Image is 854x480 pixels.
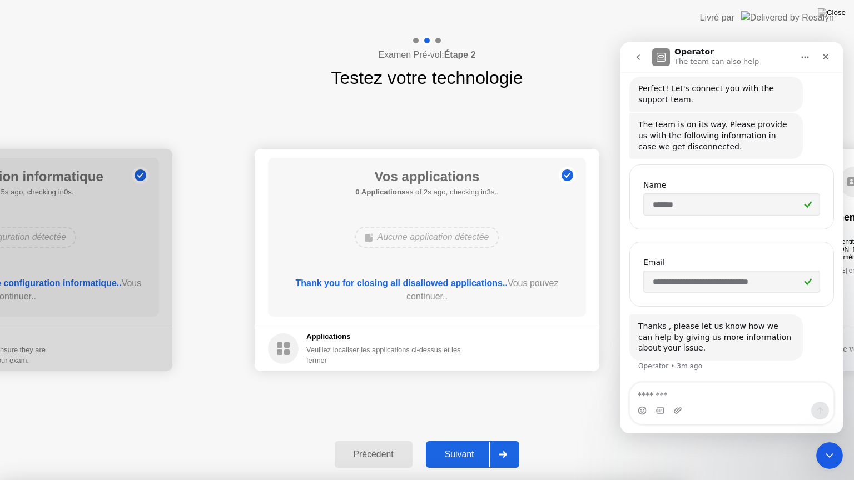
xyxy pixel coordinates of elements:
h1: Vos applications [355,167,499,187]
div: Veuillez localiser les applications ci-dessus et les fermer [306,344,475,366]
div: Livré par [700,11,734,24]
b: 0 Applications [355,188,405,196]
b: Étape 2 [444,50,476,59]
div: Aucune application détectée [355,227,499,248]
h5: as of 2s ago, checking in3s.. [355,187,499,198]
iframe: Intercom live chat [816,442,843,469]
h5: Applications [306,331,475,342]
h1: Testez votre technologie [331,64,523,91]
div: Précédent [338,449,409,459]
div: Suivant [429,449,490,459]
img: Delivered by Rosalyn [741,11,834,24]
iframe: Intercom live chat [620,42,843,433]
h4: Examen Pré-vol: [378,48,475,62]
div: Vous pouvez continuer.. [284,277,570,303]
b: Thank you for closing all disallowed applications.. [295,278,507,288]
img: Close [818,8,846,17]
